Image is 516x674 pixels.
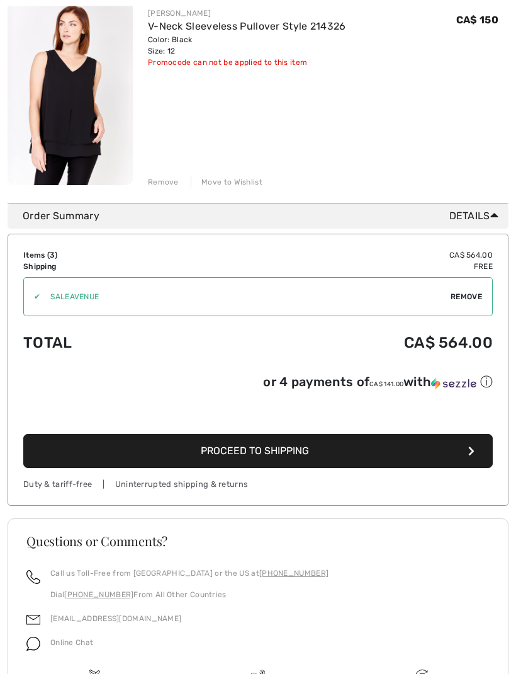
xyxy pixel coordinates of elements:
[201,445,309,457] span: Proceed to Shipping
[431,379,476,390] img: Sezzle
[148,35,346,57] div: Color: Black Size: 12
[26,535,490,548] h3: Questions or Comments?
[451,292,482,303] span: Remove
[23,209,503,224] div: Order Summary
[456,14,498,26] span: CA$ 150
[50,568,328,580] p: Call us Toll-Free from [GEOGRAPHIC_DATA] or the US at
[50,615,181,624] a: [EMAIL_ADDRESS][DOMAIN_NAME]
[23,322,190,365] td: Total
[148,8,346,20] div: [PERSON_NAME]
[26,614,40,627] img: email
[259,569,328,578] a: [PHONE_NUMBER]
[64,591,133,600] a: [PHONE_NUMBER]
[148,177,179,188] div: Remove
[23,479,493,491] div: Duty & tariff-free | Uninterrupted shipping & returns
[23,374,493,396] div: or 4 payments ofCA$ 141.00withSezzle Click to learn more about Sezzle
[23,250,190,261] td: Items ( )
[190,322,493,365] td: CA$ 564.00
[263,374,493,391] div: or 4 payments of with
[191,177,262,188] div: Move to Wishlist
[23,396,493,430] iframe: PayPal-paypal
[190,250,493,261] td: CA$ 564.00
[50,590,328,601] p: Dial From All Other Countries
[190,261,493,273] td: Free
[23,435,493,469] button: Proceed to Shipping
[369,381,403,389] span: CA$ 141.00
[26,637,40,651] img: chat
[148,21,346,33] a: V-Neck Sleeveless Pullover Style 214326
[24,292,40,303] div: ✔
[50,251,55,260] span: 3
[148,57,346,69] div: Promocode can not be applied to this item
[50,639,93,648] span: Online Chat
[40,278,451,316] input: Promo code
[449,209,503,224] span: Details
[26,571,40,585] img: call
[23,261,190,273] td: Shipping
